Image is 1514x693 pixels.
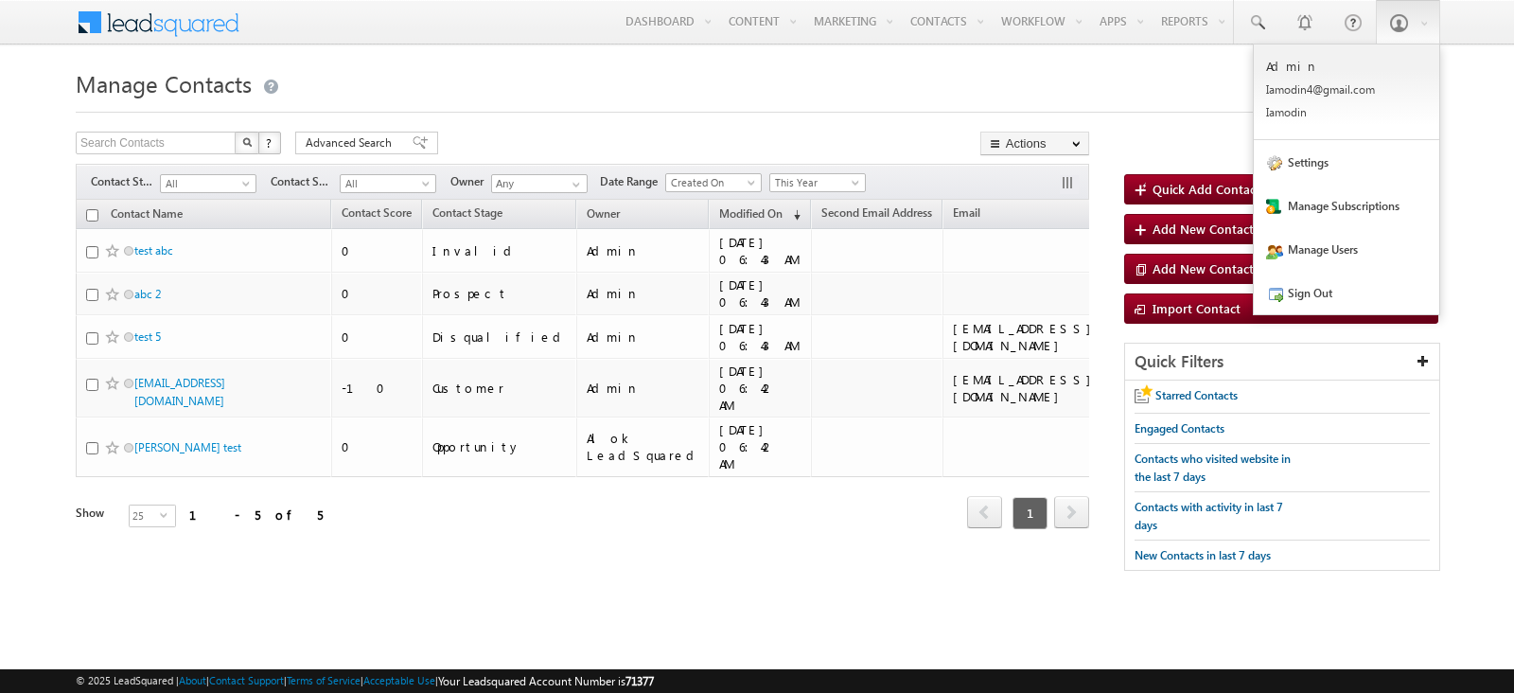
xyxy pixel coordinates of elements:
[332,203,421,227] a: Contact Score
[179,674,206,686] a: About
[943,203,990,227] a: Email
[432,205,502,220] span: Contact Stage
[1012,497,1047,529] span: 1
[562,175,586,194] a: Show All Items
[967,498,1002,528] a: prev
[666,174,756,191] span: Created On
[432,380,568,397] div: Customer
[953,320,1100,354] div: [EMAIL_ADDRESS][DOMAIN_NAME]
[450,173,491,190] span: Owner
[91,173,160,190] span: Contact Stage
[967,496,1002,528] span: prev
[1153,181,1260,197] span: Quick Add Contact
[785,207,801,222] span: (sorted descending)
[953,371,1100,405] div: [EMAIL_ADDRESS][DOMAIN_NAME]
[342,285,414,302] div: 0
[432,242,568,259] div: Invalid
[363,674,435,686] a: Acceptable Use
[76,505,114,522] div: Show
[1153,221,1254,237] span: Add New Contact
[242,137,252,147] img: Search
[719,206,783,221] span: Modified On
[719,363,802,414] div: [DATE] 06:42 AM
[587,430,701,464] div: Alok LeadSquared
[770,174,860,191] span: This Year
[1155,388,1238,402] span: Starred Contacts
[86,209,98,222] input: Check all records
[160,510,175,519] span: select
[1254,140,1439,184] a: Settings
[1054,498,1089,528] a: next
[665,173,762,192] a: Created On
[432,438,568,455] div: Opportunity
[160,174,256,193] a: All
[76,672,654,690] span: © 2025 LeadSquared | | | | |
[719,234,802,268] div: [DATE] 06:43 AM
[1135,500,1283,532] span: Contacts with activity in last 7 days
[134,243,173,258] a: test abc
[189,504,323,525] div: 1 - 5 of 5
[342,329,414,346] div: 0
[134,329,161,344] a: test 5
[432,329,568,346] div: Disqualified
[306,134,397,151] span: Advanced Search
[266,134,274,151] span: ?
[271,173,340,190] span: Contact Source
[587,329,701,346] div: Admin
[1254,271,1439,314] a: Sign Out
[340,174,436,193] a: All
[342,438,414,455] div: 0
[625,674,654,688] span: 71377
[710,203,810,227] a: Modified On (sorted descending)
[1254,44,1439,140] a: Admin Iamodin4@gmail.com Iamodin
[1135,421,1224,435] span: Engaged Contacts
[438,674,654,688] span: Your Leadsquared Account Number is
[1135,548,1271,562] span: New Contacts in last 7 days
[1125,344,1439,381] div: Quick Filters
[1266,105,1427,119] p: Iamod in
[258,132,281,154] button: ?
[423,203,512,227] a: Contact Stage
[1266,58,1427,74] p: Admin
[1254,227,1439,271] a: Manage Users
[342,242,414,259] div: 0
[719,276,802,311] div: [DATE] 06:43 AM
[1054,496,1089,528] span: next
[812,203,942,227] a: Second Email Address
[1153,300,1241,316] span: Import Contact
[587,380,701,397] div: Admin
[342,205,412,220] span: Contact Score
[587,285,701,302] div: Admin
[1266,82,1427,97] p: Iamod in4@g mail. com
[769,173,866,192] a: This Year
[587,206,620,221] span: Owner
[600,173,665,190] span: Date Range
[101,204,192,228] a: Contact Name
[134,376,225,408] a: [EMAIL_ADDRESS][DOMAIN_NAME]
[719,320,802,354] div: [DATE] 06:43 AM
[342,380,414,397] div: -10
[134,440,241,454] a: [PERSON_NAME] test
[1254,184,1439,227] a: Manage Subscriptions
[980,132,1089,155] button: Actions
[432,285,568,302] div: Prospect
[76,68,252,98] span: Manage Contacts
[134,287,161,301] a: abc 2
[209,674,284,686] a: Contact Support
[821,205,932,220] span: Second Email Address
[287,674,361,686] a: Terms of Service
[953,205,980,220] span: Email
[719,421,802,472] div: [DATE] 06:42 AM
[1153,260,1254,276] span: Add New Contact
[491,174,588,193] input: Type to Search
[341,175,431,192] span: All
[130,506,160,526] span: 25
[1135,452,1291,484] span: Contacts who visited website in the last 7 days
[587,242,701,259] div: Admin
[161,175,251,192] span: All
